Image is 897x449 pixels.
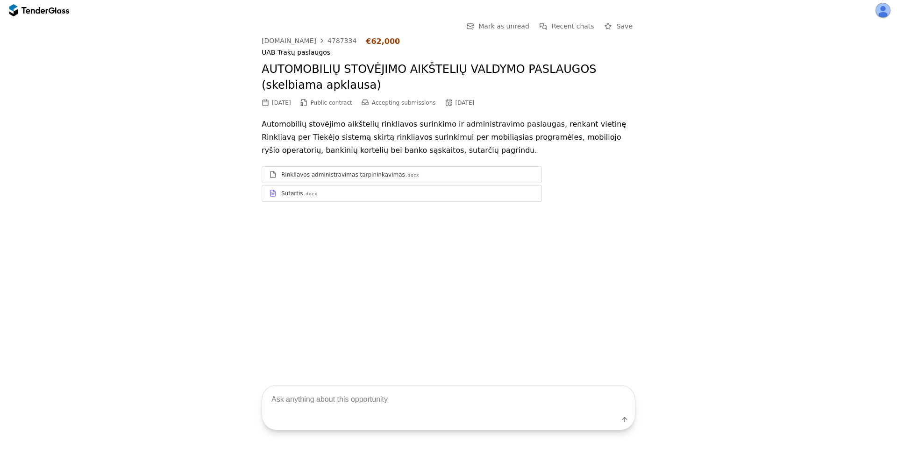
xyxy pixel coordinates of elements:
button: Save [602,21,635,32]
p: Automobilių stovėjimo aikštelių rinkliavos surinkimo ir administravimo paslaugas, renkant vietinę... [262,118,635,157]
div: 4787334 [327,37,356,44]
button: Recent chats [537,21,597,32]
div: Rinkliavos administravimas tarpininkavimas [281,171,405,178]
span: Mark as unread [478,22,529,30]
div: UAB Trakų paslaugos [262,49,635,57]
h2: AUTOMOBILIŲ STOVĖJIMO AIKŠTELIŲ VALDYMO PASLAUGOS (skelbiama apklausa) [262,62,635,93]
div: €62,000 [366,37,400,46]
a: [DOMAIN_NAME]4787334 [262,37,356,44]
a: Rinkliavos administravimas tarpininkavimas.docx [262,166,542,183]
span: Accepting submissions [372,100,436,106]
div: .docx [304,191,318,197]
div: Sutartis [281,190,303,197]
button: Mark as unread [463,21,532,32]
a: Sutartis.docx [262,185,542,202]
span: Public contract [311,100,352,106]
span: Recent chats [552,22,594,30]
span: Save [617,22,633,30]
div: [DOMAIN_NAME] [262,37,316,44]
div: [DATE] [456,100,475,106]
div: [DATE] [272,100,291,106]
div: .docx [406,172,420,178]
